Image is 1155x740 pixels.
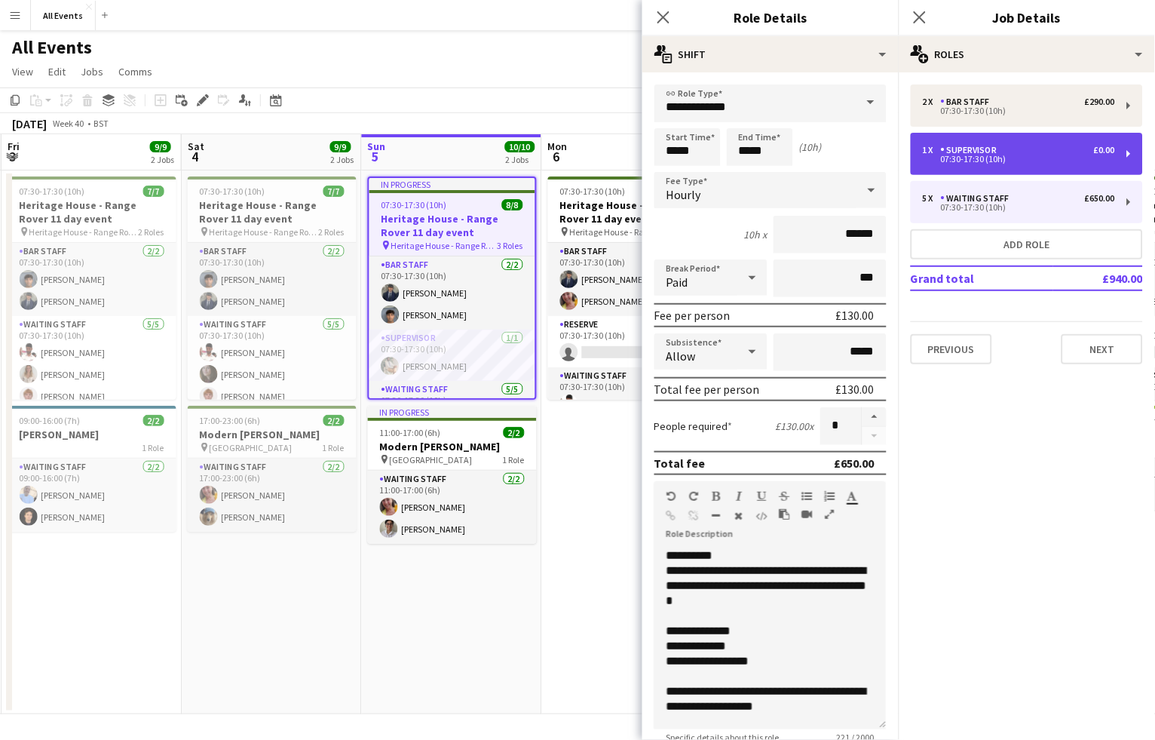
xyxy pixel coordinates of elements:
span: 5 [366,148,386,165]
button: Next [1062,334,1143,364]
div: £0.00 [1094,145,1115,155]
span: 2/2 [323,415,345,426]
div: In progress [368,406,537,418]
app-card-role: Bar Staff2/207:30-17:30 (10h)[PERSON_NAME][PERSON_NAME] [369,256,535,330]
span: 9/9 [330,141,351,152]
div: 09:00-16:00 (7h)2/2[PERSON_NAME]1 RoleWaiting Staff2/209:00-16:00 (7h)[PERSON_NAME][PERSON_NAME] [8,406,176,532]
span: Sun [368,140,386,153]
button: Strikethrough [780,490,790,502]
span: Heritage House - Range Rover 11 day event [391,240,498,251]
app-job-card: 07:30-17:30 (10h)7/7Heritage House - Range Rover 11 day event Heritage House - Range Rover 11 day... [8,177,176,400]
div: (10h) [799,140,822,154]
button: Paste as plain text [780,508,790,520]
div: £130.00 [836,308,875,323]
h3: Modern [PERSON_NAME] [188,428,357,441]
div: £130.00 x [776,419,814,433]
span: 7/7 [323,186,345,197]
span: 7/7 [143,186,164,197]
span: 6 [546,148,568,165]
span: 07:30-17:30 (10h) [560,186,626,197]
app-card-role: Waiting Staff5/507:30-17:30 (10h)[PERSON_NAME][PERSON_NAME][PERSON_NAME] [8,316,176,455]
app-card-role: Bar Staff2/207:30-17:30 (10h)[PERSON_NAME][PERSON_NAME] [8,243,176,316]
span: [GEOGRAPHIC_DATA] [210,442,293,453]
h3: Role Details [642,8,899,27]
button: Increase [862,407,887,427]
div: £130.00 [836,382,875,397]
span: [GEOGRAPHIC_DATA] [390,454,473,465]
span: 1 Role [503,454,525,465]
button: Redo [689,490,700,502]
div: £650.00 [1085,193,1115,204]
app-card-role: Waiting Staff5/507:30-17:30 (10h)[PERSON_NAME] [548,367,717,506]
label: People required [654,419,733,433]
span: 2/2 [504,427,525,438]
div: 10h x [744,228,767,241]
div: 2 Jobs [151,154,174,165]
div: 07:30-17:30 (10h) [923,155,1115,163]
h3: Heritage House - Range Rover 11 day event [548,198,717,226]
button: Text Color [847,490,858,502]
h1: All Events [12,36,92,59]
app-job-card: In progress11:00-17:00 (6h)2/2Modern [PERSON_NAME] [GEOGRAPHIC_DATA]1 RoleWaiting Staff2/211:00-1... [368,406,537,544]
h3: Heritage House - Range Rover 11 day event [188,198,357,226]
app-card-role: Supervisor1/107:30-17:30 (10h)[PERSON_NAME] [369,330,535,381]
a: View [6,62,39,81]
div: 2 Jobs [506,154,535,165]
div: BST [93,118,109,129]
button: Add role [911,229,1143,259]
span: 3 [5,148,20,165]
span: Heritage House - Range Rover 11 day event [29,226,139,238]
span: 2 Roles [319,226,345,238]
app-card-role: Waiting Staff2/217:00-23:00 (6h)[PERSON_NAME][PERSON_NAME] [188,459,357,532]
div: 07:30-17:30 (10h) [923,204,1115,211]
span: Comms [118,65,152,78]
td: Grand total [911,266,1053,290]
span: 09:00-16:00 (7h) [20,415,81,426]
div: Bar Staff [941,97,996,107]
app-card-role: Waiting Staff5/507:30-17:30 (10h)[PERSON_NAME][PERSON_NAME][PERSON_NAME] [188,316,357,455]
span: 07:30-17:30 (10h) [20,186,85,197]
span: 8/8 [502,199,523,210]
app-job-card: 07:30-17:30 (10h)7/8Heritage House - Range Rover 11 day event Heritage House - Range Rover 11 day... [548,177,717,400]
button: Previous [911,334,992,364]
div: Total fee per person [654,382,760,397]
span: Heritage House - Range Rover 11 day event [210,226,319,238]
span: 1 Role [323,442,345,453]
div: Waiting Staff [941,193,1016,204]
span: 9/9 [150,141,171,152]
button: HTML Code [757,510,767,522]
button: Ordered List [825,490,835,502]
span: 10/10 [505,141,535,152]
div: Shift [642,36,899,72]
h3: Heritage House - Range Rover 11 day event [369,212,535,239]
div: £650.00 [835,456,875,471]
app-card-role: Reserve0/107:30-17:30 (10h) [548,316,717,367]
div: 07:30-17:30 (10h) [923,107,1115,115]
h3: Heritage House - Range Rover 11 day event [8,198,176,226]
button: Italic [734,490,745,502]
button: Fullscreen [825,508,835,520]
div: In progress [369,178,535,190]
div: 2 Jobs [331,154,354,165]
span: 07:30-17:30 (10h) [381,199,447,210]
span: Hourly [666,187,701,202]
div: [DATE] [12,116,47,131]
app-job-card: In progress07:30-17:30 (10h)8/8Heritage House - Range Rover 11 day event Heritage House - Range R... [368,177,537,400]
span: 07:30-17:30 (10h) [200,186,265,197]
span: Sat [188,140,204,153]
div: 17:00-23:00 (6h)2/2Modern [PERSON_NAME] [GEOGRAPHIC_DATA]1 RoleWaiting Staff2/217:00-23:00 (6h)[P... [188,406,357,532]
app-card-role: Waiting Staff2/211:00-17:00 (6h)[PERSON_NAME][PERSON_NAME] [368,471,537,544]
div: 2 x [923,97,941,107]
a: Comms [112,62,158,81]
span: Paid [666,275,688,290]
button: Undo [666,490,677,502]
button: Horizontal Line [712,510,722,522]
button: Insert video [802,508,813,520]
div: 1 x [923,145,941,155]
h3: Job Details [899,8,1155,27]
h3: [PERSON_NAME] [8,428,176,441]
div: 07:30-17:30 (10h)7/7Heritage House - Range Rover 11 day event Heritage House - Range Rover 11 day... [188,177,357,400]
app-card-role: Bar Staff2/207:30-17:30 (10h)[PERSON_NAME][PERSON_NAME] [188,243,357,316]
